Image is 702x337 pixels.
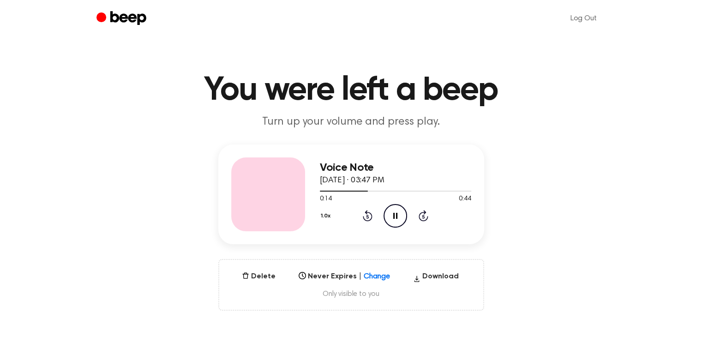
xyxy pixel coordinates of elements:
[174,114,528,130] p: Turn up your volume and press play.
[320,208,334,224] button: 1.0x
[238,271,279,282] button: Delete
[320,194,332,204] span: 0:14
[459,194,471,204] span: 0:44
[320,162,471,174] h3: Voice Note
[96,10,149,28] a: Beep
[320,176,384,185] span: [DATE] · 03:47 PM
[409,271,462,286] button: Download
[115,74,588,107] h1: You were left a beep
[561,7,606,30] a: Log Out
[230,289,472,299] span: Only visible to you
